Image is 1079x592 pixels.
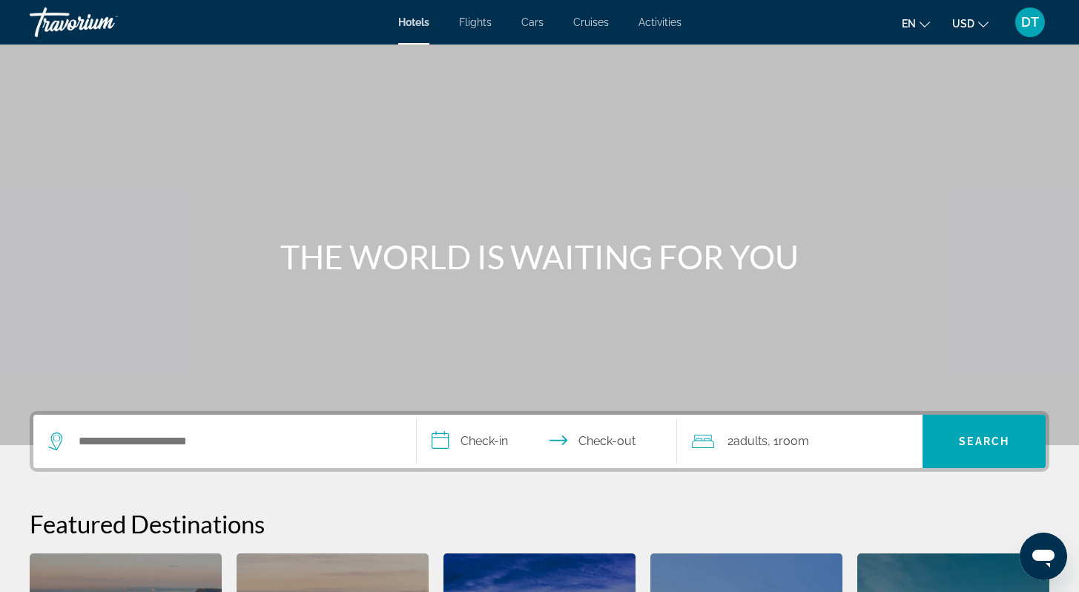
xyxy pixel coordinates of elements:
span: USD [952,18,974,30]
button: Select check in and out date [417,415,677,468]
span: , 1 [768,431,809,452]
div: Search widget [33,415,1046,468]
h2: Featured Destinations [30,509,1049,539]
button: Change currency [952,13,989,34]
span: 2 [727,431,768,452]
span: DT [1021,15,1039,30]
span: Search [959,435,1009,447]
h1: THE WORLD IS WAITING FOR YOU [262,237,818,276]
a: Flights [459,16,492,28]
a: Cruises [573,16,609,28]
a: Travorium [30,3,178,42]
iframe: Button to launch messaging window [1020,533,1067,580]
button: Search [923,415,1046,468]
span: Adults [733,434,768,448]
span: Room [779,434,809,448]
button: User Menu [1011,7,1049,38]
input: Search hotel destination [77,430,394,453]
a: Cars [521,16,544,28]
button: Change language [902,13,930,34]
button: Travelers: 2 adults, 0 children [677,415,923,468]
a: Activities [639,16,682,28]
span: en [902,18,916,30]
a: Hotels [398,16,429,28]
